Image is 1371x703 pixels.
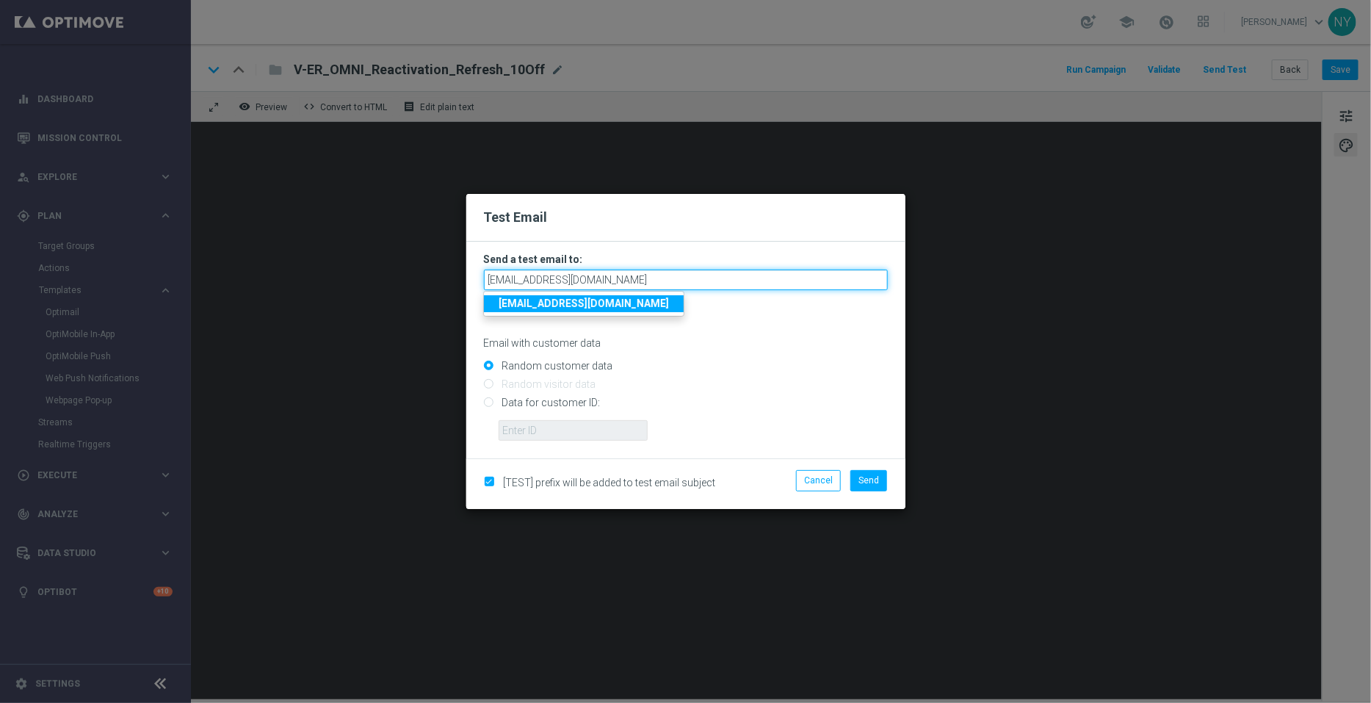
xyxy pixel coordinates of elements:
[484,336,888,350] p: Email with customer data
[499,359,613,372] label: Random customer data
[499,420,648,441] input: Enter ID
[484,295,684,312] a: [EMAIL_ADDRESS][DOMAIN_NAME]
[484,253,888,266] h3: Send a test email to:
[858,475,879,486] span: Send
[504,477,716,489] span: [TEST] prefix will be added to test email subject
[484,294,888,307] p: Separate multiple addresses with commas
[484,209,888,226] h2: Test Email
[796,470,841,491] button: Cancel
[499,298,669,309] strong: [EMAIL_ADDRESS][DOMAIN_NAME]
[850,470,887,491] button: Send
